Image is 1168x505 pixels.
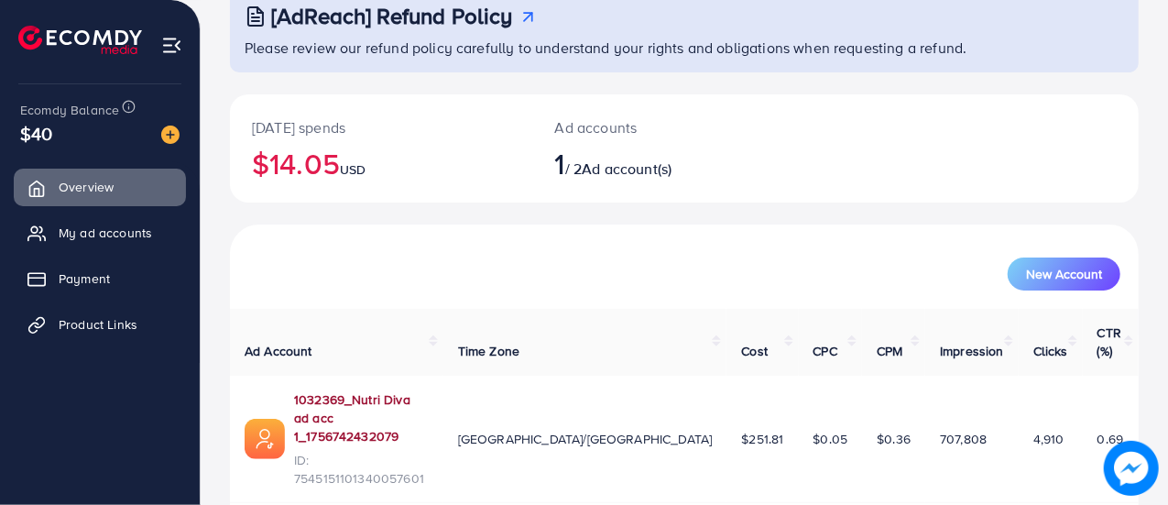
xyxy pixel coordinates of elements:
[161,35,182,56] img: menu
[1104,441,1159,496] img: image
[14,214,186,251] a: My ad accounts
[458,430,713,448] span: [GEOGRAPHIC_DATA]/[GEOGRAPHIC_DATA]
[813,342,837,360] span: CPC
[555,146,738,181] h2: / 2
[741,430,783,448] span: $251.81
[59,315,137,334] span: Product Links
[18,26,142,54] img: logo
[582,159,671,179] span: Ad account(s)
[252,146,511,181] h2: $14.05
[940,342,1004,360] span: Impression
[20,101,119,119] span: Ecomdy Balance
[271,3,513,29] h3: [AdReach] Refund Policy
[59,178,114,196] span: Overview
[555,116,738,138] p: Ad accounts
[59,224,152,242] span: My ad accounts
[1026,268,1102,280] span: New Account
[1008,258,1120,291] button: New Account
[877,430,911,448] span: $0.36
[14,260,186,297] a: Payment
[294,390,429,446] a: 1032369_Nutri Diva ad acc 1_1756742432079
[741,342,768,360] span: Cost
[245,419,285,459] img: ic-ads-acc.e4c84228.svg
[340,160,366,179] span: USD
[161,126,180,144] img: image
[1033,342,1068,360] span: Clicks
[20,120,52,147] span: $40
[14,306,186,343] a: Product Links
[458,342,519,360] span: Time Zone
[877,342,902,360] span: CPM
[294,451,429,489] span: ID: 7545151101340057601
[252,116,511,138] p: [DATE] spends
[1033,430,1064,448] span: 4,910
[14,169,186,205] a: Overview
[555,142,565,184] span: 1
[1097,324,1121,360] span: CTR (%)
[245,37,1128,59] p: Please review our refund policy carefully to understand your rights and obligations when requesti...
[245,342,312,360] span: Ad Account
[1097,430,1124,448] span: 0.69
[813,430,848,448] span: $0.05
[940,430,987,448] span: 707,808
[59,269,110,288] span: Payment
